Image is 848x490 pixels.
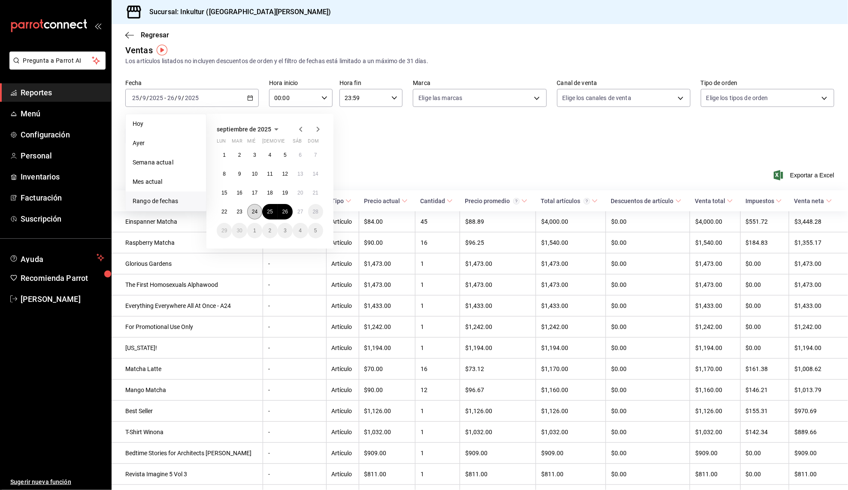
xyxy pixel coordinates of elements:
[326,274,359,295] td: Artículo
[112,274,263,295] td: The First Homosexuals Alphawood
[308,147,323,163] button: 7 de septiembre de 2025
[789,295,848,317] td: $1,433.00
[21,192,104,204] span: Facturación
[740,232,789,253] td: $184.83
[460,359,536,380] td: $73.12
[297,190,303,196] abbr: 20 de septiembre de 2025
[606,401,690,422] td: $0.00
[112,443,263,464] td: Bedtime Stories for Architects [PERSON_NAME]
[308,138,319,147] abbr: domingo
[415,338,460,359] td: 1
[775,170,834,180] span: Exportar a Excel
[690,422,740,443] td: $1,032.00
[247,223,262,238] button: 1 de octubre de 2025
[359,253,415,274] td: $1,473.00
[415,211,460,232] td: 45
[326,317,359,338] td: Artículo
[789,422,848,443] td: $889.66
[513,198,520,204] svg: Precio promedio = Total artículos / cantidad
[6,62,106,71] a: Pregunta a Parrot AI
[460,253,536,274] td: $1,473.00
[339,80,403,86] label: Hora fin
[293,166,308,182] button: 13 de septiembre de 2025
[690,401,740,422] td: $1,126.00
[278,223,293,238] button: 3 de octubre de 2025
[536,295,606,317] td: $1,433.00
[297,209,303,215] abbr: 27 de septiembre de 2025
[415,295,460,317] td: 1
[157,45,167,55] button: Tooltip marker
[606,359,690,380] td: $0.00
[142,7,331,17] h3: Sucursal: Inkultur ([GEOGRAPHIC_DATA][PERSON_NAME])
[326,295,359,317] td: Artículo
[282,190,288,196] abbr: 19 de septiembre de 2025
[267,209,273,215] abbr: 25 de septiembre de 2025
[536,359,606,380] td: $1,170.00
[314,152,317,158] abbr: 7 de septiembre de 2025
[313,171,318,177] abbr: 14 de septiembre de 2025
[415,401,460,422] td: 1
[536,443,606,464] td: $909.00
[112,401,263,422] td: Best Seller
[359,464,415,485] td: $811.00
[112,422,263,443] td: T-Shirt Winona
[21,253,93,263] span: Ayuda
[359,317,415,338] td: $1,242.00
[232,166,247,182] button: 9 de septiembre de 2025
[178,94,182,101] input: --
[182,94,185,101] span: /
[789,338,848,359] td: $1,194.00
[690,253,740,274] td: $1,473.00
[21,108,104,119] span: Menú
[460,464,536,485] td: $811.00
[415,253,460,274] td: 1
[263,317,326,338] td: -
[789,359,848,380] td: $1,008.62
[293,204,308,219] button: 27 de septiembre de 2025
[541,198,598,204] span: Total artículos
[253,152,256,158] abbr: 3 de septiembre de 2025
[789,274,848,295] td: $1,473.00
[247,138,255,147] abbr: miércoles
[236,190,242,196] abbr: 16 de septiembre de 2025
[278,204,293,219] button: 26 de septiembre de 2025
[253,228,256,234] abbr: 1 de octubre de 2025
[606,232,690,253] td: $0.00
[740,464,789,485] td: $0.00
[112,211,263,232] td: Einspanner Matcha
[263,464,326,485] td: -
[415,422,460,443] td: 1
[133,197,199,206] span: Rango de fechas
[217,147,232,163] button: 1 de septiembre de 2025
[308,185,323,201] button: 21 de septiembre de 2025
[23,56,92,65] span: Pregunta a Parrot AI
[232,185,247,201] button: 16 de septiembre de 2025
[262,138,313,147] abbr: jueves
[359,338,415,359] td: $1,194.00
[536,232,606,253] td: $1,540.00
[789,253,848,274] td: $1,473.00
[269,80,333,86] label: Hora inicio
[217,166,232,182] button: 8 de septiembre de 2025
[460,338,536,359] td: $1,194.00
[217,204,232,219] button: 22 de septiembre de 2025
[269,152,272,158] abbr: 4 de septiembre de 2025
[263,338,326,359] td: -
[690,232,740,253] td: $1,540.00
[465,198,520,204] div: Precio promedio
[740,401,789,422] td: $155.31
[269,228,272,234] abbr: 2 de octubre de 2025
[326,401,359,422] td: Artículo
[359,295,415,317] td: $1,433.00
[9,52,106,70] button: Pregunta a Parrot AI
[175,94,177,101] span: /
[460,401,536,422] td: $1,126.00
[10,478,104,487] span: Sugerir nueva función
[695,198,733,204] span: Venta total
[262,223,277,238] button: 2 de octubre de 2025
[415,443,460,464] td: 1
[313,209,318,215] abbr: 28 de septiembre de 2025
[149,94,164,101] input: ----
[223,152,226,158] abbr: 1 de septiembre de 2025
[308,204,323,219] button: 28 de septiembre de 2025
